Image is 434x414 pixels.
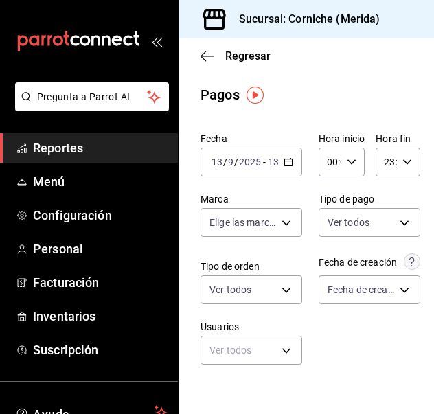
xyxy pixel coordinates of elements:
[227,157,234,168] input: --
[238,157,262,168] input: ----
[201,262,302,271] label: Tipo de orden
[201,84,240,105] div: Pagos
[234,157,238,168] span: /
[263,157,266,168] span: -
[33,240,167,258] span: Personal
[319,255,397,270] div: Fecha de creación
[319,194,420,204] label: Tipo de pago
[201,49,271,62] button: Regresar
[151,36,162,47] button: open_drawer_menu
[247,87,264,104] img: Tooltip marker
[33,206,167,225] span: Configuración
[225,49,271,62] span: Regresar
[15,82,169,111] button: Pregunta a Parrot AI
[37,90,148,104] span: Pregunta a Parrot AI
[33,307,167,325] span: Inventarios
[223,157,227,168] span: /
[328,216,369,229] span: Ver todos
[267,157,279,168] input: --
[33,273,167,292] span: Facturación
[209,216,277,229] span: Elige las marcas
[209,283,251,297] span: Ver todos
[328,283,395,297] span: Fecha de creación de orden
[376,134,420,143] label: Hora fin
[201,134,302,143] label: Fecha
[211,157,223,168] input: --
[33,341,167,359] span: Suscripción
[10,100,169,114] a: Pregunta a Parrot AI
[33,139,167,157] span: Reportes
[33,172,167,191] span: Menú
[319,134,365,143] label: Hora inicio
[201,194,302,204] label: Marca
[228,11,380,27] h3: Sucursal: Corniche (Merida)
[201,336,302,365] div: Ver todos
[201,322,302,332] label: Usuarios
